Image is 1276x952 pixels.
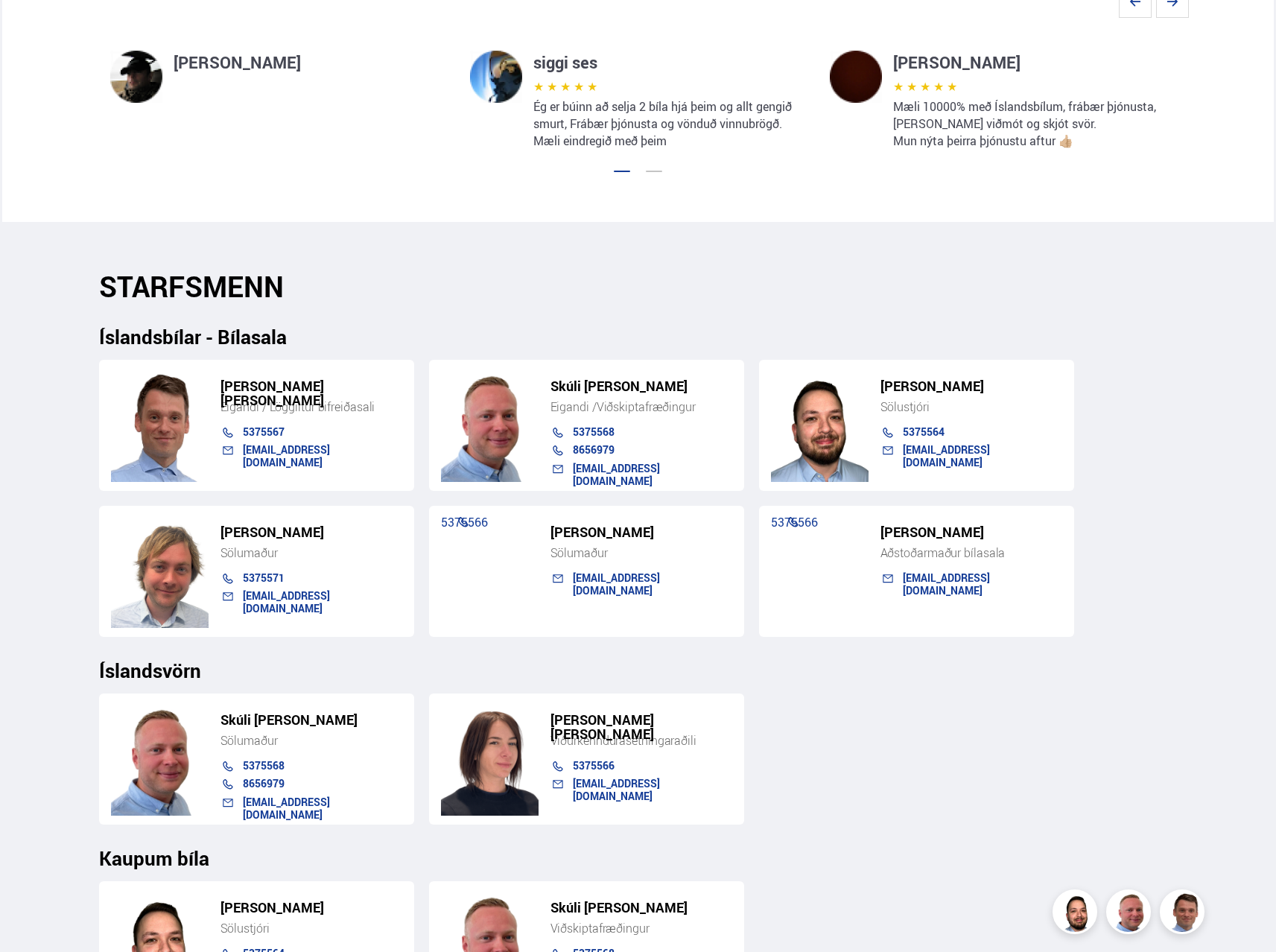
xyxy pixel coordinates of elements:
h3: Íslandsvörn [99,659,1178,682]
a: 5375568 [573,425,615,439]
a: [EMAIL_ADDRESS][DOMAIN_NAME] [243,795,330,821]
a: [EMAIL_ADDRESS][DOMAIN_NAME] [903,442,990,469]
h5: [PERSON_NAME] [880,379,1062,393]
div: Sölustjóri [880,399,1062,414]
a: 8656979 [243,776,285,790]
a: [EMAIL_ADDRESS][DOMAIN_NAME] [573,461,660,487]
span: Viðskiptafræðingur [597,399,696,415]
img: siFngHWaQ9KaOqBr.png [1108,892,1153,936]
img: m7PZdWzYfFvz2vuk.png [111,703,209,816]
div: Sölumaður [220,545,402,560]
h4: [PERSON_NAME] [893,51,1166,74]
a: [EMAIL_ADDRESS][DOMAIN_NAME] [243,588,330,615]
h4: [PERSON_NAME] [174,51,446,74]
img: siFngHWaQ9KaOqBr.png [441,369,539,482]
div: Eigandi / Löggiltur bifreiðasali [220,399,402,414]
div: Sölustjóri [220,921,402,936]
a: 5375567 [243,425,285,439]
div: Sölumaður [220,733,402,748]
h5: [PERSON_NAME] [550,525,732,539]
p: Mun nýta þeirra þjónustu aftur 👍🏼 [893,133,1166,150]
span: ásetningaraðili [619,732,696,749]
h2: STARFSMENN [99,270,1178,303]
span: Viðskiptafræðingur [550,920,650,936]
div: Aðstoðarmaður bílasala [880,545,1062,560]
img: FbJEzSuNWCJXmdc-.webp [111,369,209,482]
a: [EMAIL_ADDRESS][DOMAIN_NAME] [903,571,990,597]
h5: Skúli [PERSON_NAME] [550,901,732,915]
button: Opna LiveChat spjallviðmót [12,6,57,51]
a: 5375566 [771,514,818,530]
span: ★ ★ ★ ★ ★ [893,78,957,95]
img: TiAwD7vhpwHUHg8j.png [441,703,539,816]
img: nhp88E3Fdnt1Opn2.png [771,369,869,482]
img: SZ4H-t_Copy_of_C.png [111,515,209,628]
h5: Skúli [PERSON_NAME] [220,713,402,727]
h5: Skúli [PERSON_NAME] [550,379,732,393]
div: Eigandi / [550,399,732,414]
h5: [PERSON_NAME] [220,901,402,915]
p: Mæli 10000% með Íslandsbílum, frábær þjónusta, [PERSON_NAME] viðmót og skjót svör. [893,98,1166,133]
img: ivSJBoSYNJ1imj5R.webp [830,51,882,103]
a: 5375566 [441,514,488,530]
a: [EMAIL_ADDRESS][DOMAIN_NAME] [573,571,660,597]
a: 5375568 [243,758,285,772]
h3: Íslandsbílar - Bílasala [99,326,1178,348]
h5: [PERSON_NAME] [220,525,402,539]
div: Viðurkenndur [550,733,732,748]
h5: [PERSON_NAME] [PERSON_NAME] [220,379,402,407]
a: 8656979 [573,442,615,457]
img: nhp88E3Fdnt1Opn2.png [1055,892,1099,936]
h5: [PERSON_NAME] [PERSON_NAME] [550,713,732,741]
a: 5375566 [573,758,615,772]
a: 5375564 [903,425,945,439]
a: 5375571 [243,571,285,585]
span: ★ ★ ★ ★ ★ [533,78,597,95]
h4: siggi ses [533,51,806,74]
img: FbJEzSuNWCJXmdc-.webp [1162,892,1207,936]
p: Ég er búinn að selja 2 bíla hjá þeim og allt gengið smurt, Frábær þjónusta og vönduð vinnubrögð. ... [533,98,806,150]
a: [EMAIL_ADDRESS][DOMAIN_NAME] [573,776,660,802]
h5: [PERSON_NAME] [880,525,1062,539]
a: [EMAIL_ADDRESS][DOMAIN_NAME] [243,442,330,469]
img: dsORqd-mBEOihhtP.webp [110,51,162,103]
img: SllRT5B5QPkh28GD.webp [470,51,522,103]
h3: Kaupum bíla [99,847,1178,869]
div: Sölumaður [550,545,732,560]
